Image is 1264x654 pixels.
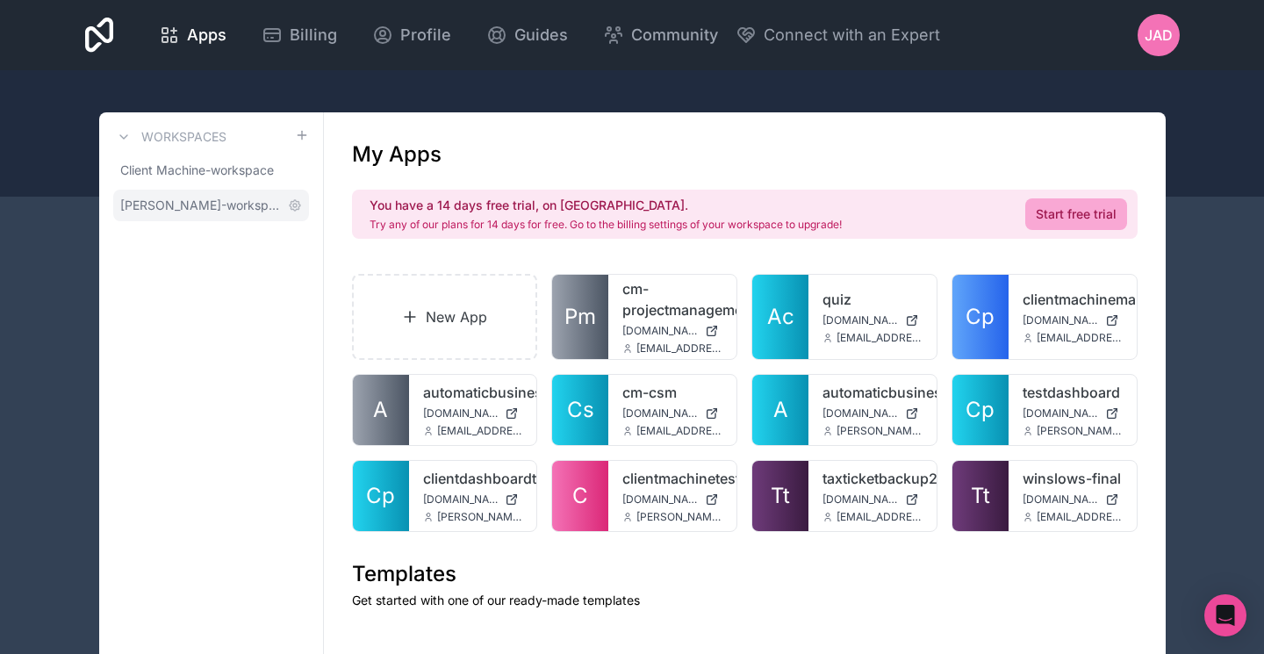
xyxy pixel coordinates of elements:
[113,155,309,186] a: Client Machine-workspace
[764,23,940,47] span: Connect with an Expert
[837,424,923,438] span: [PERSON_NAME][EMAIL_ADDRESS][DOMAIN_NAME]
[622,278,722,320] a: cm-projectmanagement
[622,324,722,338] a: [DOMAIN_NAME]
[572,482,588,510] span: C
[514,23,568,47] span: Guides
[1023,382,1123,403] a: testdashboard
[366,482,395,510] span: Cp
[400,23,451,47] span: Profile
[1145,25,1173,46] span: JAD
[423,382,523,403] a: automaticbusiness
[113,190,309,221] a: [PERSON_NAME]-workspace
[552,461,608,531] a: C
[822,492,923,507] a: [DOMAIN_NAME]
[145,16,241,54] a: Apps
[1023,406,1098,420] span: [DOMAIN_NAME]
[1023,468,1123,489] a: winslows-final
[622,492,698,507] span: [DOMAIN_NAME]
[1037,331,1123,345] span: [EMAIL_ADDRESS][DOMAIN_NAME]
[822,406,923,420] a: [DOMAIN_NAME]
[120,197,281,214] span: [PERSON_NAME]-workspace
[1025,198,1127,230] a: Start free trial
[567,396,594,424] span: Cs
[966,303,995,331] span: Cp
[822,382,923,403] a: automaticbusinessdashboardtest
[370,218,842,232] p: Try any of our plans for 14 days for free. Go to the billing settings of your workspace to upgrade!
[771,482,790,510] span: Tt
[472,16,582,54] a: Guides
[352,560,1138,588] h1: Templates
[1023,406,1123,420] a: [DOMAIN_NAME]
[423,406,499,420] span: [DOMAIN_NAME]
[113,126,226,147] a: Workspaces
[1023,313,1098,327] span: [DOMAIN_NAME]
[187,23,226,47] span: Apps
[736,23,940,47] button: Connect with an Expert
[437,510,523,524] span: [PERSON_NAME][EMAIL_ADDRESS][DOMAIN_NAME]
[248,16,351,54] a: Billing
[423,468,523,489] a: clientdashboardtest
[564,303,596,331] span: Pm
[752,275,808,359] a: Ac
[353,461,409,531] a: Cp
[767,303,794,331] span: Ac
[352,140,442,169] h1: My Apps
[752,375,808,445] a: A
[622,406,722,420] a: [DOMAIN_NAME]
[358,16,465,54] a: Profile
[971,482,990,510] span: Tt
[1023,492,1098,507] span: [DOMAIN_NAME]
[352,274,538,360] a: New App
[752,461,808,531] a: Tt
[1204,594,1246,636] div: Open Intercom Messenger
[822,313,923,327] a: [DOMAIN_NAME]
[141,128,226,146] h3: Workspaces
[631,23,718,47] span: Community
[423,492,523,507] a: [DOMAIN_NAME]
[373,396,388,424] span: A
[370,197,842,214] h2: You have a 14 days free trial, on [GEOGRAPHIC_DATA].
[437,424,523,438] span: [EMAIL_ADDRESS][DOMAIN_NAME]
[423,406,523,420] a: [DOMAIN_NAME]
[622,324,698,338] span: [DOMAIN_NAME]
[837,331,923,345] span: [EMAIL_ADDRESS][DOMAIN_NAME]
[952,461,1009,531] a: Tt
[622,492,722,507] a: [DOMAIN_NAME]
[423,492,499,507] span: [DOMAIN_NAME]
[120,162,274,179] span: Client Machine-workspace
[1023,313,1123,327] a: [DOMAIN_NAME]
[822,468,923,489] a: taxticketbackup20250812
[952,375,1009,445] a: Cp
[1023,289,1123,310] a: clientmachinemanagement
[1037,510,1123,524] span: [EMAIL_ADDRESS][DOMAIN_NAME]
[822,313,898,327] span: [DOMAIN_NAME]
[837,510,923,524] span: [EMAIL_ADDRESS][DOMAIN_NAME]
[622,382,722,403] a: cm-csm
[353,375,409,445] a: A
[822,289,923,310] a: quiz
[622,406,698,420] span: [DOMAIN_NAME]
[290,23,337,47] span: Billing
[352,592,1138,609] p: Get started with one of our ready-made templates
[552,275,608,359] a: Pm
[952,275,1009,359] a: Cp
[966,396,995,424] span: Cp
[552,375,608,445] a: Cs
[636,510,722,524] span: [PERSON_NAME][EMAIL_ADDRESS][DOMAIN_NAME]
[622,468,722,489] a: clientmachinetest2
[636,341,722,356] span: [EMAIL_ADDRESS][DOMAIN_NAME]
[589,16,732,54] a: Community
[822,492,898,507] span: [DOMAIN_NAME]
[822,406,898,420] span: [DOMAIN_NAME]
[636,424,722,438] span: [EMAIL_ADDRESS][DOMAIN_NAME]
[773,396,788,424] span: A
[1037,424,1123,438] span: [PERSON_NAME][EMAIL_ADDRESS][DOMAIN_NAME]
[1023,492,1123,507] a: [DOMAIN_NAME]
